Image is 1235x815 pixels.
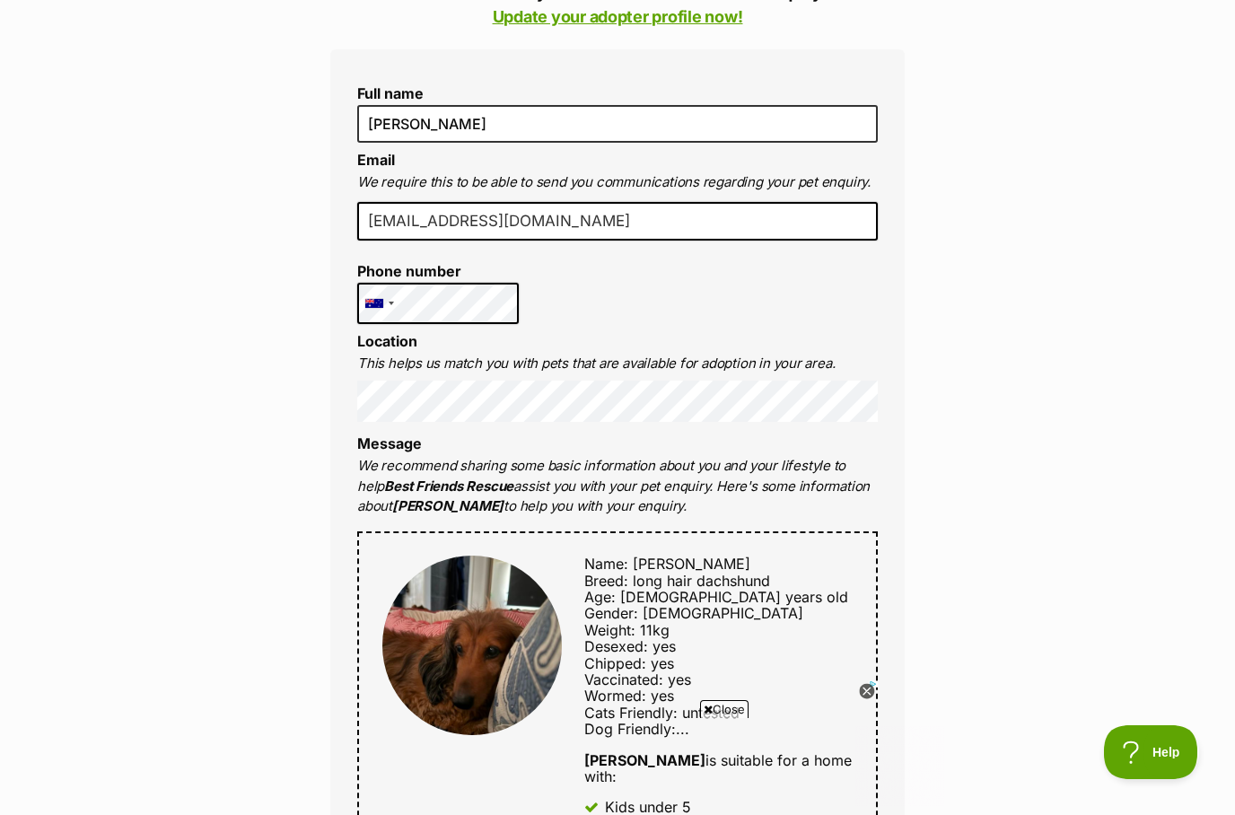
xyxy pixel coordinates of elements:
[493,7,743,26] a: Update your adopter profile now!
[584,555,848,738] span: Name: [PERSON_NAME] Breed: long hair dachshund Age: [DEMOGRAPHIC_DATA] years old Gender: [DEMOGRA...
[357,332,417,350] label: Location
[357,85,878,101] label: Full name
[357,263,519,279] label: Phone number
[357,354,878,374] p: This helps us match you with pets that are available for adoption in your area.
[357,434,422,452] label: Message
[357,456,878,517] p: We recommend sharing some basic information about you and your lifestyle to help assist you with ...
[392,497,504,514] strong: [PERSON_NAME]
[1104,725,1199,779] iframe: Help Scout Beacon - Open
[357,105,878,143] input: E.g. Jimmy Chew
[357,151,395,169] label: Email
[382,556,562,735] img: Pierre
[357,172,878,193] p: We require this to be able to send you communications regarding your pet enquiry.
[358,284,399,323] div: Australia: +61
[291,725,944,806] iframe: Advertisement
[384,478,513,495] strong: Best Friends Rescue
